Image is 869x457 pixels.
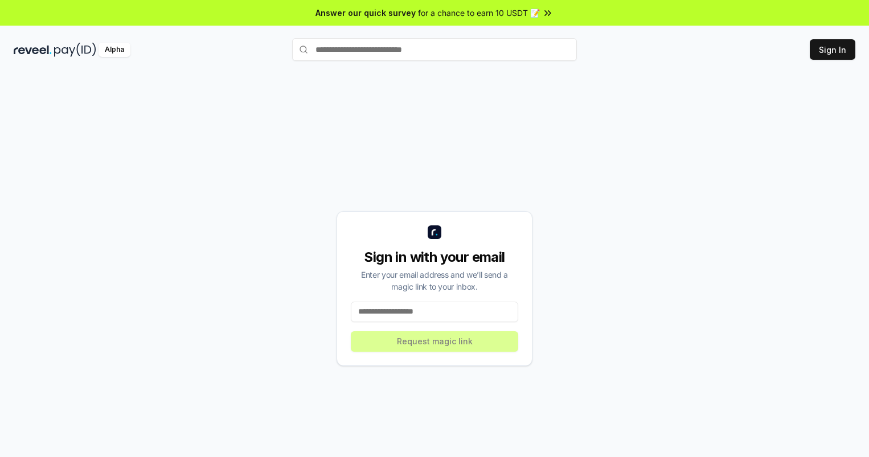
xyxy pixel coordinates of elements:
span: for a chance to earn 10 USDT 📝 [418,7,540,19]
img: logo_small [428,225,441,239]
div: Alpha [99,43,130,57]
img: pay_id [54,43,96,57]
button: Sign In [810,39,855,60]
span: Answer our quick survey [315,7,416,19]
div: Sign in with your email [351,248,518,266]
img: reveel_dark [14,43,52,57]
div: Enter your email address and we’ll send a magic link to your inbox. [351,269,518,293]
